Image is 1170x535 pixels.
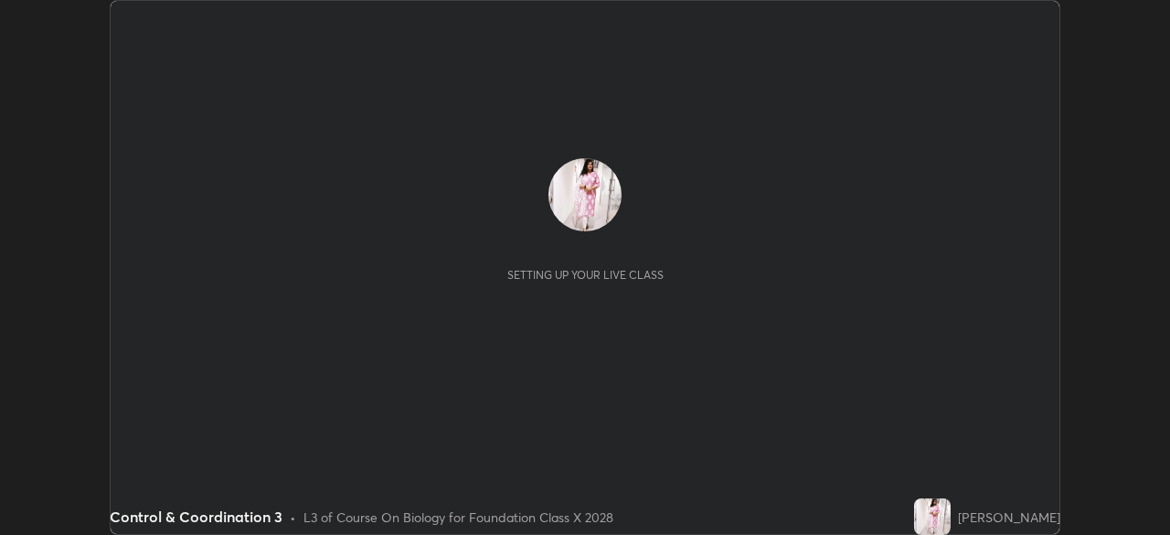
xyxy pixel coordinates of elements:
[290,508,296,527] div: •
[110,506,282,528] div: Control & Coordination 3
[303,508,613,527] div: L3 of Course On Biology for Foundation Class X 2028
[958,508,1060,527] div: [PERSON_NAME]
[548,158,622,231] img: 3b671dda3c784ab7aa34e0fd1750e728.jpg
[507,268,664,282] div: Setting up your live class
[914,498,951,535] img: 3b671dda3c784ab7aa34e0fd1750e728.jpg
